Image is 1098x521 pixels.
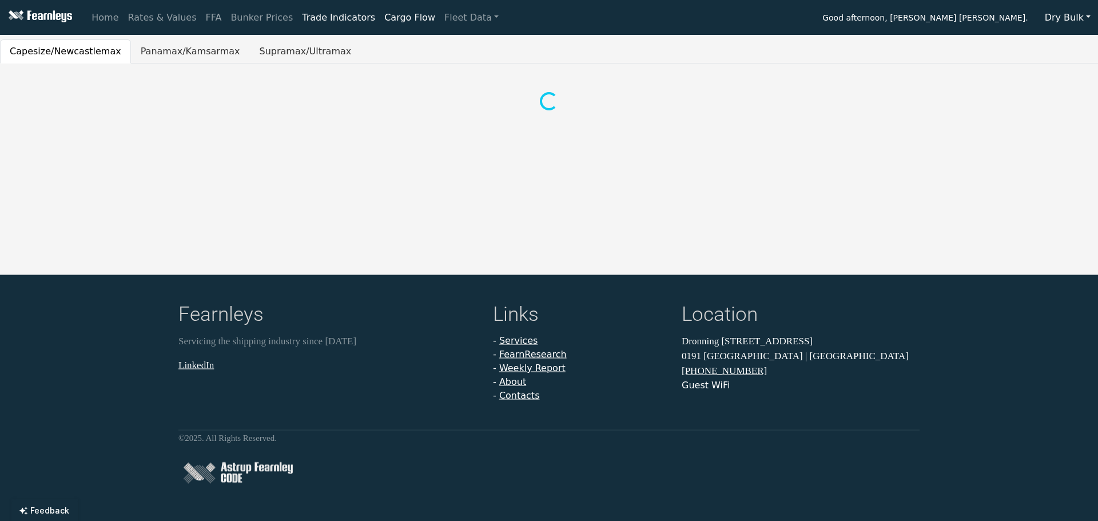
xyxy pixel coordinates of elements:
[682,334,920,349] p: Dronning [STREET_ADDRESS]
[87,6,123,29] a: Home
[499,376,526,387] a: About
[178,303,479,329] h4: Fearnleys
[249,39,361,63] button: Supramax/Ultramax
[499,349,567,360] a: FearnResearch
[178,334,479,349] p: Servicing the shipping industry since [DATE]
[682,303,920,329] h4: Location
[822,9,1028,29] span: Good afternoon, [PERSON_NAME] [PERSON_NAME].
[682,379,730,392] button: Guest WiFi
[124,6,201,29] a: Rates & Values
[499,390,540,401] a: Contacts
[493,389,668,403] li: -
[6,10,72,25] img: Fearnleys Logo
[493,375,668,389] li: -
[131,39,250,63] button: Panamax/Kamsarmax
[493,334,668,348] li: -
[297,6,380,29] a: Trade Indicators
[226,6,297,29] a: Bunker Prices
[440,6,503,29] a: Fleet Data
[493,361,668,375] li: -
[682,348,920,363] p: 0191 [GEOGRAPHIC_DATA] | [GEOGRAPHIC_DATA]
[178,433,277,443] small: © 2025 . All Rights Reserved.
[682,365,767,376] a: [PHONE_NUMBER]
[493,348,668,361] li: -
[499,335,538,346] a: Services
[178,359,214,370] a: LinkedIn
[201,6,226,29] a: FFA
[499,363,566,373] a: Weekly Report
[1037,7,1098,29] button: Dry Bulk
[493,303,668,329] h4: Links
[380,6,440,29] a: Cargo Flow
